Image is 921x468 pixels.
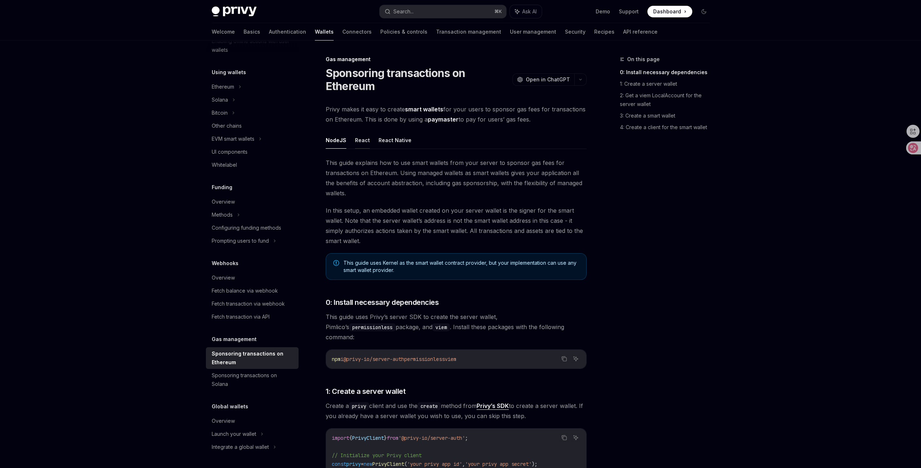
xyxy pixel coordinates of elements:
code: privy [349,402,369,410]
a: Support [619,8,639,15]
button: Ask AI [571,354,580,363]
span: PrivyClient [372,461,404,467]
a: Fetch transaction via API [206,310,299,323]
code: permissionless [349,323,396,331]
button: React [355,132,370,149]
a: Recipes [594,23,614,41]
a: paymaster [428,116,459,123]
div: Sponsoring transactions on Solana [212,371,294,388]
span: = [361,461,364,467]
div: Gas management [326,56,587,63]
a: Policies & controls [380,23,427,41]
div: Methods [212,210,233,219]
div: UI components [212,148,248,156]
span: npm [332,356,341,362]
div: Ethereum [212,82,234,91]
span: 'your privy app secret' [465,461,532,467]
button: Open in ChatGPT [512,73,574,86]
a: Overview [206,414,299,427]
a: Wallets [315,23,334,41]
span: 'your privy app id' [407,461,462,467]
div: Whitelabel [212,161,237,169]
span: from [387,435,398,441]
a: 1: Create a server wallet [620,78,715,90]
h5: Using wallets [212,68,246,77]
span: ; [465,435,468,441]
img: dark logo [212,7,257,17]
a: Fetch transaction via webhook [206,297,299,310]
div: Overview [212,197,235,206]
a: Fetch balance via webhook [206,284,299,297]
span: Create a client and use the method from to create a server wallet. If you already have a server w... [326,401,587,421]
span: This guide uses Privy’s server SDK to create the server wallet, Pimlico’s package, and . Install ... [326,312,587,342]
h5: Webhooks [212,259,238,268]
code: create [418,402,441,410]
button: Search...⌘K [380,5,506,18]
a: Demo [596,8,610,15]
span: On this page [627,55,660,64]
div: Sponsoring transactions on Ethereum [212,349,294,367]
span: ( [404,461,407,467]
a: Other chains [206,119,299,132]
span: privy [346,461,361,467]
span: const [332,461,346,467]
span: This guide uses Kernel as the smart wallet contract provider, but your implementation can use any... [343,259,579,274]
a: 4: Create a client for the smart wallet [620,122,715,133]
span: new [364,461,372,467]
a: Overview [206,271,299,284]
a: Dashboard [647,6,692,17]
span: Dashboard [653,8,681,15]
h5: Funding [212,183,232,192]
div: Search... [393,7,414,16]
span: , [462,461,465,467]
a: 3: Create a smart wallet [620,110,715,122]
a: Basics [244,23,260,41]
button: NodeJS [326,132,346,149]
div: Other chains [212,122,242,130]
button: Copy the contents from the code block [559,433,569,442]
a: User management [510,23,556,41]
div: Configuring funding methods [212,224,281,232]
a: Sponsoring transactions on Ethereum [206,347,299,369]
a: Transaction management [436,23,501,41]
div: Integrate a global wallet [212,443,269,451]
a: Welcome [212,23,235,41]
a: Whitelabel [206,158,299,171]
span: Open in ChatGPT [526,76,570,83]
span: ⌘ K [494,9,502,14]
a: Privy’s SDK [477,402,509,410]
span: 1: Create a server wallet [326,386,406,396]
h1: Sponsoring transactions on Ethereum [326,67,510,93]
span: permissionless [404,356,445,362]
div: Overview [212,417,235,425]
span: Ask AI [522,8,537,15]
a: UI components [206,145,299,158]
a: Security [565,23,586,41]
div: Bitcoin [212,109,228,117]
span: } [384,435,387,441]
span: PrivyClient [352,435,384,441]
button: Ask AI [571,433,580,442]
div: Overview [212,273,235,282]
a: Connectors [342,23,372,41]
a: Authentication [269,23,306,41]
h5: Global wallets [212,402,248,411]
a: Configuring funding methods [206,221,299,234]
div: Solana [212,95,228,104]
strong: smart wallets [405,106,443,113]
button: Toggle dark mode [698,6,710,17]
span: In this setup, an embedded wallet created on your server wallet is the signer for the smart walle... [326,205,587,246]
div: Fetch transaction via API [212,312,270,321]
span: ); [532,461,537,467]
div: Fetch balance via webhook [212,286,278,295]
a: Sponsoring transactions on Solana [206,369,299,391]
span: viem [445,356,456,362]
div: EVM smart wallets [212,135,254,143]
span: i [341,356,343,362]
code: viem [432,323,450,331]
span: @privy-io/server-auth [343,356,404,362]
div: Fetch transaction via webhook [212,299,285,308]
span: // Initialize your Privy client [332,452,422,459]
svg: Note [333,260,339,266]
div: Launch your wallet [212,430,256,438]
